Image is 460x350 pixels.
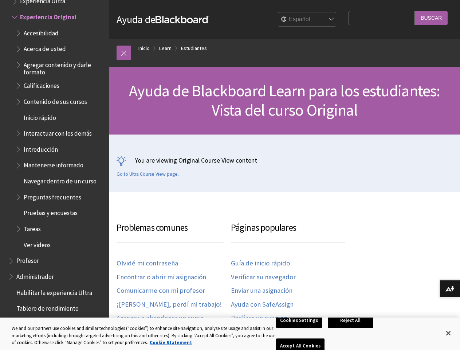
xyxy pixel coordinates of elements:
[24,223,41,233] span: Tareas
[24,127,92,137] span: Interactuar con los demás
[24,59,104,76] span: Agregar contenido y darle formato
[181,44,207,53] a: Estudiantes
[440,325,456,341] button: Close
[231,287,292,295] a: Enviar una asignación
[159,44,172,53] a: Learn
[415,11,448,25] input: Buscar
[24,79,59,89] span: Calificaciones
[117,13,209,26] a: Ayuda deBlackboard
[276,313,322,328] button: Cookies Settings
[231,259,290,268] a: Guía de inicio rápido
[24,239,51,249] span: Ver videos
[24,159,83,169] span: Mantenerse informado
[24,207,78,217] span: Pruebas y encuestas
[231,314,287,322] a: Realizar un examen
[117,287,205,295] a: Comunicarme con mi profesor
[117,273,206,281] a: Encontrar o abrir mi asignación
[16,287,92,296] span: Habilitar la experiencia Ultra
[16,271,54,280] span: Administrador
[231,221,345,242] h3: Páginas populares
[24,175,97,185] span: Navegar dentro de un curso
[150,339,192,346] a: More information about your privacy, opens in a new tab
[24,96,87,105] span: Contenido de sus cursos
[231,273,296,281] a: Verificar su navegador
[328,313,373,328] button: Reject All
[24,112,56,121] span: Inicio rápido
[129,81,440,120] span: Ayuda de Blackboard Learn para los estudiantes: Vista del curso Original
[24,27,59,37] span: Accesibilidad
[117,221,224,242] h3: Problemas comunes
[24,191,81,201] span: Preguntas frecuentes
[24,43,66,53] span: Acerca de usted
[16,303,79,312] span: Tablero de rendimiento
[138,44,150,53] a: Inicio
[231,300,294,309] a: Ayuda con SafeAssign
[16,255,39,265] span: Profesor
[156,16,209,23] strong: Blackboard
[117,156,453,165] p: You are viewing Original Course View content
[117,171,179,178] a: Go to Ultra Course View page.
[12,325,276,346] div: We and our partners use cookies and similar technologies (“cookies”) to enhance site navigation, ...
[278,12,337,27] select: Site Language Selector
[117,259,178,268] a: Olvidé mi contraseña
[117,300,222,309] a: ¡[PERSON_NAME], perdí mi trabajo!
[117,314,204,322] a: Agregar o abandonar un curso
[24,143,58,153] span: Introducción
[20,11,76,21] span: Experiencia Original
